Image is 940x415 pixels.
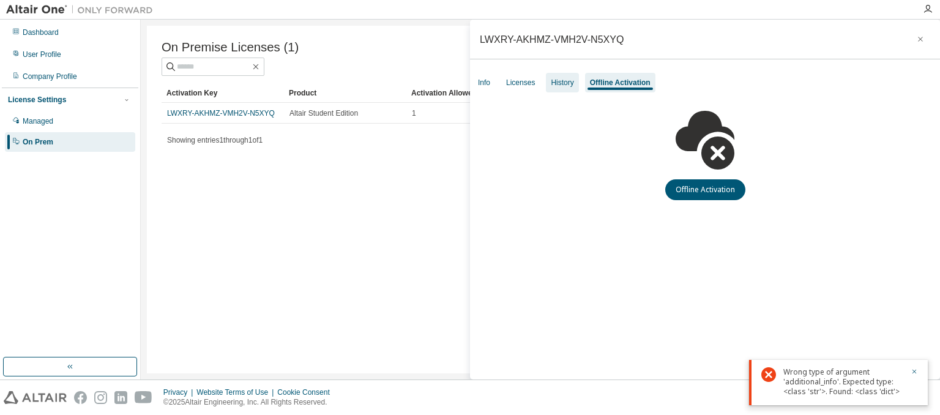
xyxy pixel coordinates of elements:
[478,78,490,88] div: Info
[590,78,651,88] div: Offline Activation
[480,34,624,44] div: LWXRY-AKHMZ-VMH2V-N5XYQ
[135,391,152,404] img: youtube.svg
[289,108,358,118] span: Altair Student Edition
[289,83,401,103] div: Product
[167,136,263,144] span: Showing entries 1 through 1 of 1
[163,397,337,408] p: © 2025 Altair Engineering, Inc. All Rights Reserved.
[23,28,59,37] div: Dashboard
[167,109,275,118] a: LWXRY-AKHMZ-VMH2V-N5XYQ
[94,391,107,404] img: instagram.svg
[74,391,87,404] img: facebook.svg
[412,108,416,118] span: 1
[196,387,277,397] div: Website Terms of Use
[23,116,53,126] div: Managed
[23,137,53,147] div: On Prem
[783,367,903,397] div: Wrong type of argument 'additional_info'. Expected type: <class 'str'>. Found: <class 'dict'>
[114,391,127,404] img: linkedin.svg
[163,387,196,397] div: Privacy
[166,83,279,103] div: Activation Key
[23,50,61,59] div: User Profile
[4,391,67,404] img: altair_logo.svg
[6,4,159,16] img: Altair One
[162,40,299,54] span: On Premise Licenses (1)
[551,78,573,88] div: History
[506,78,535,88] div: Licenses
[8,95,66,105] div: License Settings
[277,387,337,397] div: Cookie Consent
[665,179,745,200] button: Offline Activation
[411,83,524,103] div: Activation Allowed
[23,72,77,81] div: Company Profile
